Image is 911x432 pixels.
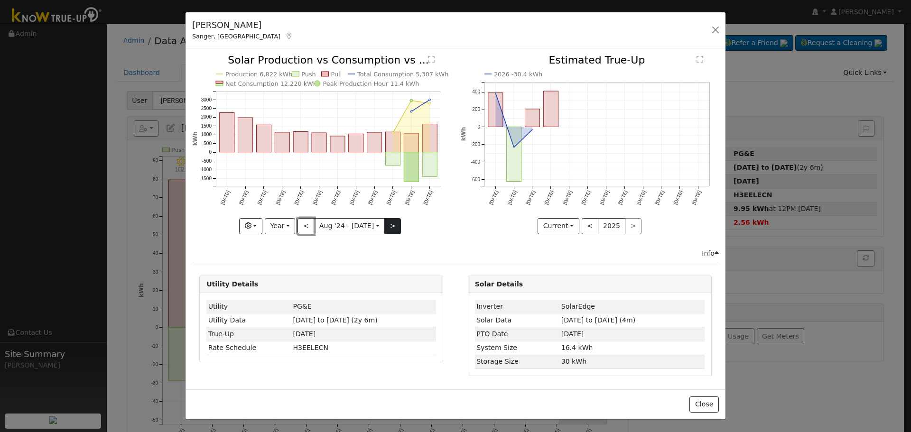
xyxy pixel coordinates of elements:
[475,327,560,341] td: PTO Date
[200,176,212,181] text: -1500
[475,341,560,355] td: System Size
[201,132,212,138] text: 1000
[471,142,480,147] text: -200
[471,177,480,182] text: -600
[192,132,198,146] text: kWh
[330,136,345,152] rect: onclick=""
[367,190,378,205] text: [DATE]
[512,146,516,149] circle: onclick=""
[265,218,295,234] button: Year
[475,300,560,313] td: Inverter
[617,190,628,205] text: [DATE]
[349,134,363,152] rect: onclick=""
[314,218,385,234] button: Aug '24 - [DATE]
[312,133,326,152] rect: onclick=""
[202,158,212,164] text: -500
[410,110,412,112] circle: onclick=""
[323,80,419,87] text: Peak Production Hour 11.4 kWh
[636,190,647,205] text: [DATE]
[471,159,480,165] text: -400
[562,190,573,205] text: [DATE]
[561,344,593,351] span: 16.4 kWh
[386,132,400,152] rect: onclick=""
[494,71,542,78] text: 2026 -30.4 kWh
[293,303,312,310] span: ID: 16470881, authorized: 03/28/25
[192,33,280,40] span: Sanger, [GEOGRAPHIC_DATA]
[488,93,502,127] rect: onclick=""
[429,99,431,101] circle: onclick=""
[206,341,291,355] td: Rate Schedule
[220,113,234,152] rect: onclick=""
[423,152,437,177] rect: onclick=""
[201,97,212,102] text: 3000
[423,190,434,205] text: [DATE]
[599,190,610,205] text: [DATE]
[477,125,480,130] text: 0
[561,358,586,365] span: 30 kWh
[238,118,253,153] rect: onclick=""
[293,344,328,351] span: Z
[488,190,499,205] text: [DATE]
[475,355,560,368] td: Storage Size
[228,54,429,66] text: Solar Production vs Consumption vs ...
[691,190,702,205] text: [DATE]
[201,115,212,120] text: 2000
[200,167,212,173] text: -1000
[312,190,323,205] text: [DATE]
[293,132,308,152] rect: onclick=""
[702,248,719,258] div: Info
[209,150,212,155] text: 0
[543,190,554,205] text: [DATE]
[530,128,534,132] circle: onclick=""
[206,300,291,313] td: Utility
[275,132,290,152] rect: onclick=""
[357,71,448,78] text: Total Consumption 5,307 kWh
[201,106,212,111] text: 2500
[330,190,341,205] text: [DATE]
[392,132,394,134] circle: onclick=""
[475,313,560,327] td: Solar Data
[206,280,258,288] strong: Utility Details
[697,55,703,63] text: 
[561,303,595,310] span: ID: 4623103, authorized: 05/14/25
[291,327,436,341] td: [DATE]
[293,316,378,324] span: [DATE] to [DATE] (2y 6m)
[538,218,579,234] button: Current
[384,218,401,234] button: >
[525,109,539,127] rect: onclick=""
[201,123,212,129] text: 1500
[225,80,317,87] text: Net Consumption 12,220 kWh
[580,190,591,205] text: [DATE]
[285,32,294,40] a: Map
[561,330,584,338] span: [DATE]
[410,99,413,102] circle: onclick=""
[302,71,316,78] text: Push
[220,190,231,205] text: [DATE]
[331,71,342,78] text: Pull
[294,190,305,205] text: [DATE]
[367,132,382,152] rect: onclick=""
[472,107,480,112] text: 200
[672,190,683,205] text: [DATE]
[404,152,419,182] rect: onclick=""
[582,218,598,234] button: <
[349,190,360,205] text: [DATE]
[561,316,635,324] span: [DATE] to [DATE] (4m)
[204,141,212,146] text: 500
[404,133,419,152] rect: onclick=""
[548,54,645,66] text: Estimated True-Up
[654,190,665,205] text: [DATE]
[428,55,435,63] text: 
[297,218,314,234] button: <
[475,280,523,288] strong: Solar Details
[506,190,517,205] text: [DATE]
[472,90,480,95] text: 400
[429,102,431,104] circle: onclick=""
[206,327,291,341] td: True-Up
[225,71,293,78] text: Production 6,822 kWh
[543,91,558,127] rect: onclick=""
[689,396,718,413] button: Close
[404,190,415,205] text: [DATE]
[206,313,291,327] td: Utility Data
[238,190,249,205] text: [DATE]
